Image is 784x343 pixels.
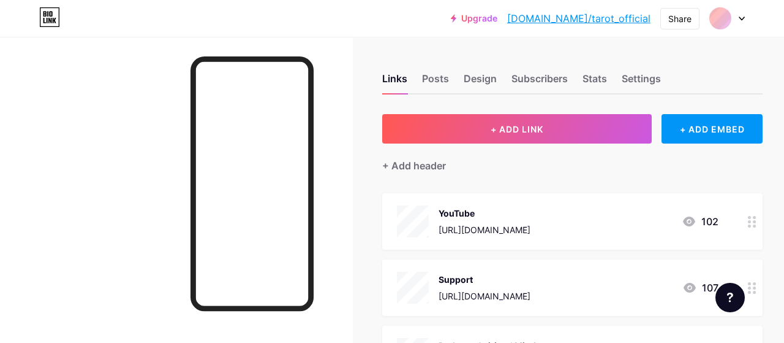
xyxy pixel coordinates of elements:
div: [URL][DOMAIN_NAME] [439,290,530,303]
div: YouTube [439,207,530,220]
div: Posts [422,71,449,93]
div: Stats [582,71,607,93]
div: + ADD EMBED [661,114,763,144]
div: Settings [622,71,661,93]
div: 102 [682,214,718,229]
div: Share [668,12,692,25]
div: Subscribers [511,71,568,93]
span: + ADD LINK [491,124,543,134]
div: [URL][DOMAIN_NAME] [439,223,530,236]
div: Design [464,71,497,93]
a: [DOMAIN_NAME]/tarot_official [507,11,650,26]
div: 107 [682,280,718,295]
div: Support [439,273,530,286]
button: + ADD LINK [382,114,652,144]
a: Upgrade [451,13,497,23]
div: + Add header [382,158,446,173]
div: Links [382,71,407,93]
